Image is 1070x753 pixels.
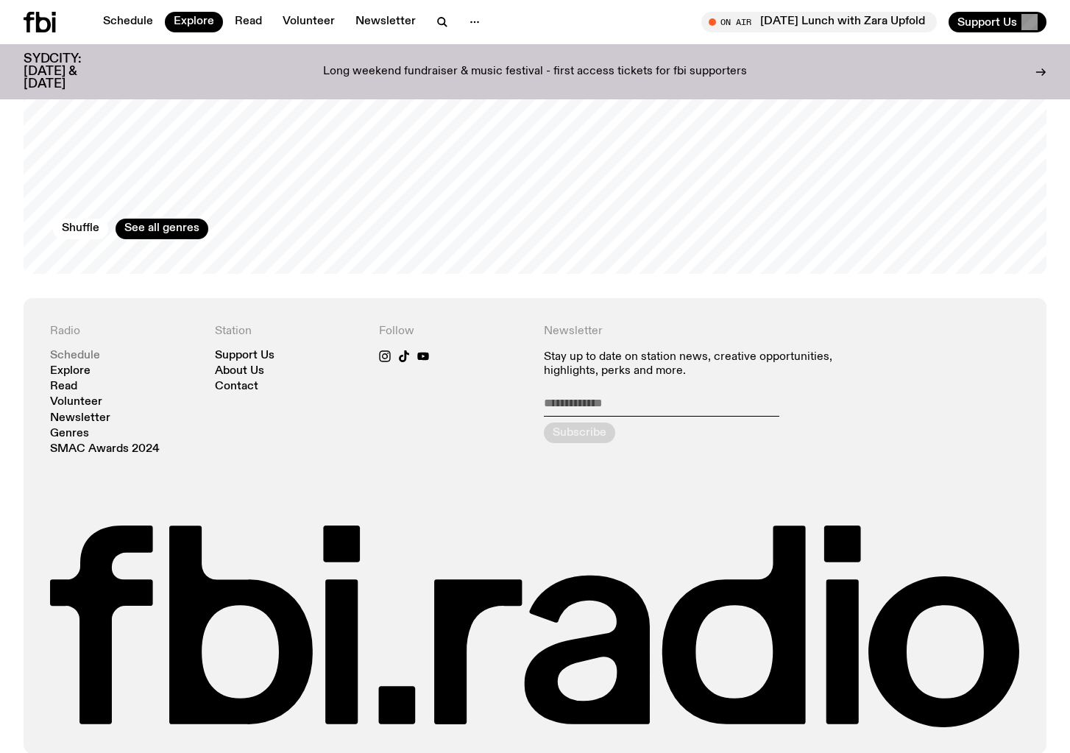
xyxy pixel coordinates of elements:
h4: Station [215,325,362,339]
a: Volunteer [274,12,344,32]
button: Support Us [949,12,1046,32]
h3: SYDCITY: [DATE] & [DATE] [24,53,118,91]
button: Subscribe [544,423,615,443]
a: About Us [215,366,264,377]
a: SMAC Awards 2024 [50,444,160,455]
a: Schedule [94,12,162,32]
h4: Radio [50,325,197,339]
span: Support Us [957,15,1017,29]
a: Explore [50,366,91,377]
h4: Newsletter [544,325,855,339]
a: Schedule [50,350,100,361]
a: Volunteer [50,397,102,408]
p: Long weekend fundraiser & music festival - first access tickets for fbi supporters [323,66,747,79]
a: Newsletter [347,12,425,32]
p: Stay up to date on station news, creative opportunities, highlights, perks and more. [544,350,855,378]
a: Support Us [215,350,274,361]
a: See all genres [116,219,208,239]
a: Read [50,381,77,392]
button: Shuffle [53,219,108,239]
a: Newsletter [50,413,110,424]
a: Contact [215,381,258,392]
button: On Air[DATE] Lunch with Zara Upfold [701,12,937,32]
h4: Follow [379,325,526,339]
a: Read [226,12,271,32]
a: Genres [50,428,89,439]
a: Explore [165,12,223,32]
